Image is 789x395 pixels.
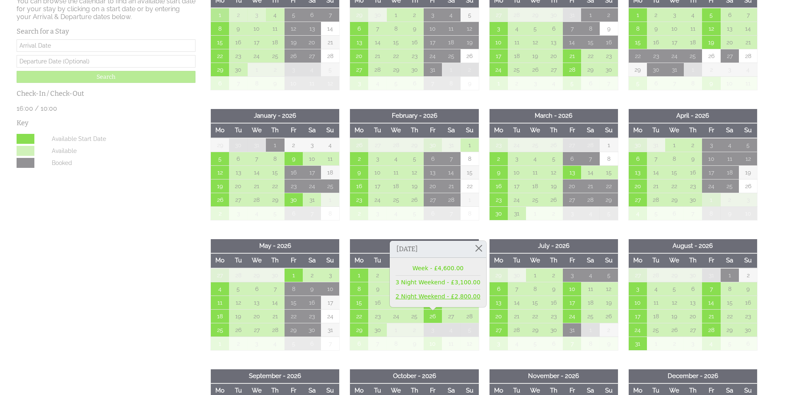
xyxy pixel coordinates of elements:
td: 7 [368,22,386,36]
td: 6 [628,152,647,165]
td: 30 [229,63,247,77]
td: 2 [702,63,720,77]
td: 5 [628,77,647,90]
td: 2 [600,8,618,22]
td: 4 [266,8,284,22]
td: 24 [665,49,683,63]
td: 7 [600,77,618,90]
td: 25 [684,49,702,63]
td: 16 [600,36,618,49]
h3: Search for a Stay [17,27,195,35]
th: We [248,123,266,138]
td: 27 [544,63,562,77]
td: 10 [721,77,739,90]
th: We [526,123,544,138]
td: 25 [266,49,284,63]
td: 3 [702,138,720,152]
td: 7 [665,77,683,90]
td: 13 [303,22,321,36]
td: 16 [647,36,665,49]
td: 29 [526,8,544,22]
td: 2 [461,63,479,77]
td: 13 [721,22,739,36]
td: 25 [508,63,526,77]
th: Mo [350,123,368,138]
td: 6 [350,22,368,36]
td: 28 [739,49,757,63]
td: 6 [303,8,321,22]
td: 5 [461,8,479,22]
td: 24 [248,49,266,63]
td: 28 [581,138,599,152]
td: 22 [581,49,599,63]
td: 20 [303,36,321,49]
td: 2 [647,8,665,22]
dd: Booked [50,158,193,168]
td: 28 [508,8,526,22]
td: 26 [461,49,479,63]
th: We [387,123,405,138]
td: 1 [461,138,479,152]
td: 6 [647,77,665,90]
td: 2 [684,138,702,152]
td: 16 [229,36,247,49]
td: 4 [303,63,321,77]
td: 9 [461,77,479,90]
td: 5 [526,22,544,36]
td: 13 [229,165,247,179]
td: 14 [739,22,757,36]
th: March - 2026 [489,109,618,123]
td: 7 [563,22,581,36]
td: 15 [211,36,229,49]
td: 2 [350,152,368,165]
a: 3 Night Weekend - £3,100.00 [396,278,480,287]
td: 2 [508,77,526,90]
td: 26 [544,138,562,152]
th: Tu [229,123,247,138]
th: Th [405,123,423,138]
td: 17 [489,49,507,63]
td: 1 [442,63,460,77]
td: 4 [739,63,757,77]
td: 24 [424,49,442,63]
td: 4 [544,77,562,90]
td: 14 [321,22,339,36]
td: 5 [211,152,229,165]
td: 12 [211,165,229,179]
td: 12 [739,152,757,165]
td: 7 [739,8,757,22]
td: 3 [721,63,739,77]
th: Tu [647,123,665,138]
td: 20 [544,49,562,63]
td: 8 [211,22,229,36]
td: 21 [563,49,581,63]
td: 10 [665,22,683,36]
td: 21 [321,36,339,49]
td: 7 [647,152,665,165]
td: 6 [563,152,581,165]
h3: Key [17,119,195,127]
td: 9 [684,152,702,165]
td: 21 [368,49,386,63]
td: 4 [321,138,339,152]
td: 22 [628,49,647,63]
td: 10 [424,22,442,36]
th: We [665,123,683,138]
td: 29 [628,63,647,77]
td: 9 [702,77,720,90]
td: 1 [581,8,599,22]
td: 4 [721,138,739,152]
td: 11 [442,22,460,36]
td: 6 [544,22,562,36]
td: 1 [684,63,702,77]
dd: Available [50,146,193,156]
td: 31 [647,138,665,152]
td: 18 [508,49,526,63]
td: 9 [600,22,618,36]
td: 26 [526,63,544,77]
td: 4 [442,8,460,22]
td: 28 [368,63,386,77]
td: 1 [266,138,284,152]
th: Mo [628,123,647,138]
td: 11 [303,77,321,90]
